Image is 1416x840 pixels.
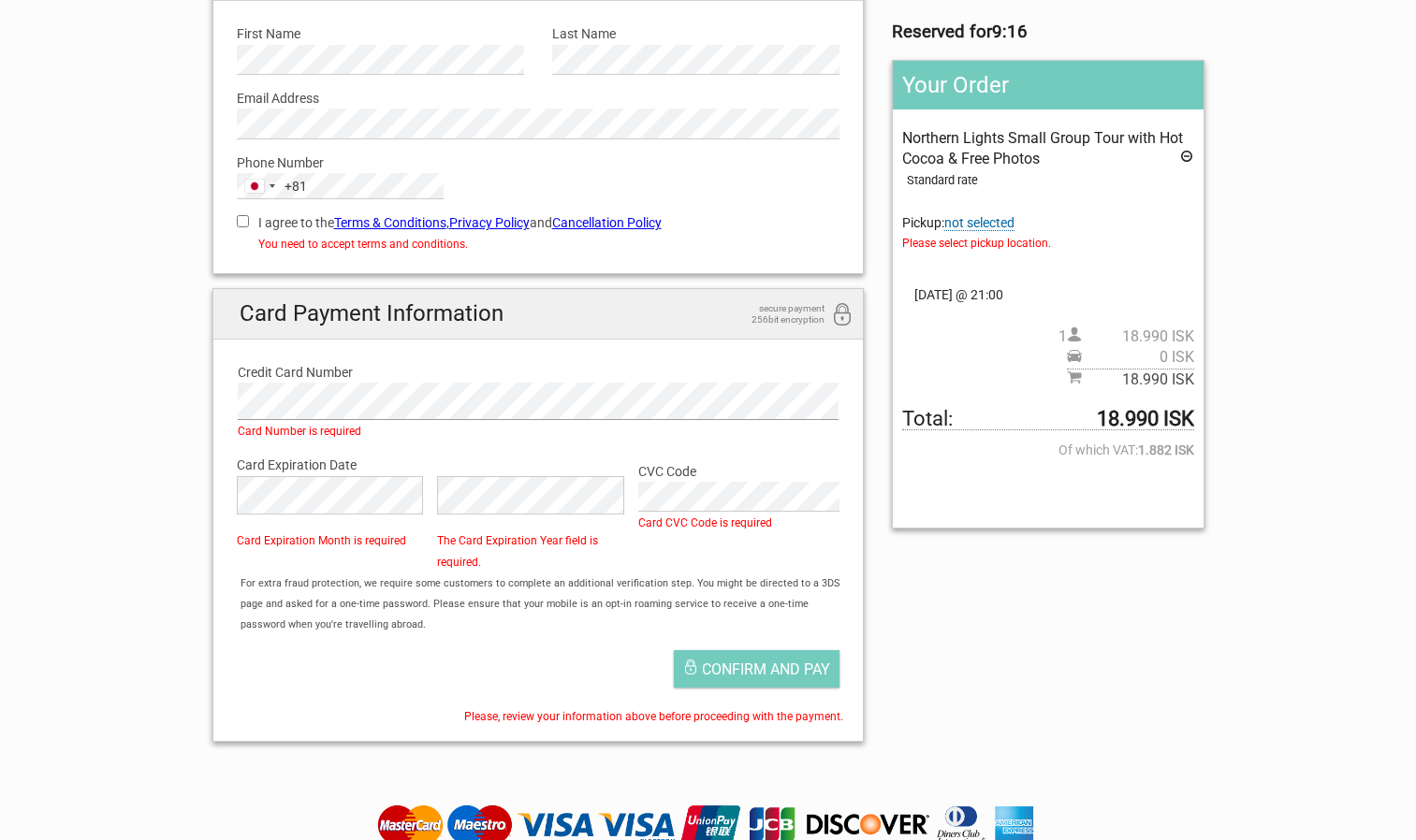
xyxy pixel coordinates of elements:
strong: 1.882 ISK [1138,440,1194,460]
label: I agree to the , and [237,212,840,233]
button: Confirm and pay [674,650,839,688]
a: Terms & Conditions [334,215,446,230]
strong: 18.990 ISK [1097,409,1194,429]
span: Subtotal [1067,369,1194,390]
label: Card Expiration Date [237,455,840,475]
span: 18.990 ISK [1082,369,1194,390]
div: You need to accept terms and conditions. [237,234,840,254]
span: Please select pickup location. [902,233,1193,253]
h3: Reserved for [892,22,1204,42]
div: Standard rate [907,170,1193,191]
span: [DATE] @ 21:00 [902,284,1193,305]
span: The Card Expiration Year field is required. [437,534,598,569]
i: 256bit encryption [831,303,854,328]
label: Credit Card Number [238,362,839,383]
span: Pickup price [1067,347,1194,368]
span: Total to be paid [902,409,1193,430]
span: Card CVC Code is required [638,516,772,529]
label: Email Address [237,88,840,109]
span: 18.990 ISK [1082,326,1194,347]
span: secure payment 256bit encryption [731,303,825,326]
h2: Your Order [893,61,1203,109]
span: Confirm and pay [702,660,830,678]
label: Phone Number [237,152,840,173]
span: Pickup: [902,215,1193,254]
div: +81 [285,176,307,196]
h2: Card Payment Information [213,289,864,339]
p: We're away right now. Please check back later! [26,33,212,48]
label: CVC Code [638,461,839,482]
span: Card Number is required [238,425,361,438]
div: For extra fraud protection, we require some customers to complete an additional verification step... [231,573,863,636]
span: Change pickup place [944,215,1015,231]
a: Cancellation Policy [552,215,662,230]
button: Open LiveChat chat widget [215,29,238,51]
span: Card Expiration Month is required [237,534,406,547]
span: Northern Lights Small Group Tour with Hot Cocoa & Free Photos [902,129,1183,167]
strong: 9:16 [992,22,1028,42]
div: Please, review your information above before proceeding with the payment. [223,706,854,727]
span: 0 ISK [1082,347,1194,368]
span: 1 person(s) [1058,326,1194,347]
span: Of which VAT: [902,440,1193,460]
button: Selected country [238,174,307,198]
label: First Name [237,23,524,44]
a: Privacy Policy [449,215,530,230]
label: Last Name [552,23,839,44]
